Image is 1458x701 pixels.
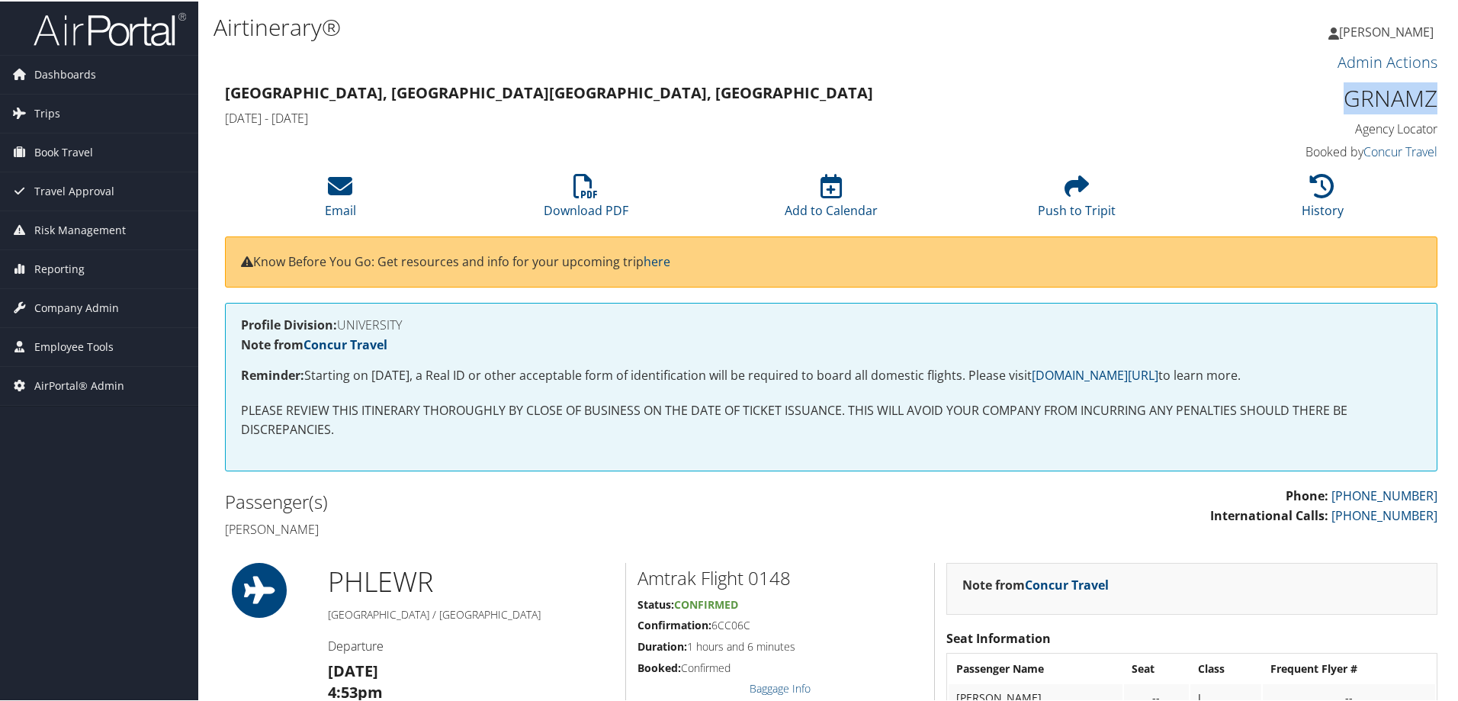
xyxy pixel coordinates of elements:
[949,654,1122,681] th: Passenger Name
[303,335,387,352] a: Concur Travel
[637,638,923,653] h5: 1 hours and 6 minutes
[34,171,114,209] span: Travel Approval
[1338,50,1437,71] a: Admin Actions
[1302,181,1344,217] a: History
[674,596,738,610] span: Confirmed
[637,616,711,631] strong: Confirmation:
[1151,81,1437,113] h1: GRNAMZ
[637,659,681,674] strong: Booked:
[1124,654,1188,681] th: Seat
[34,10,186,46] img: airportal-logo.png
[962,575,1109,592] strong: Note from
[241,251,1421,271] p: Know Before You Go: Get resources and info for your upcoming trip
[225,81,873,101] strong: [GEOGRAPHIC_DATA], [GEOGRAPHIC_DATA] [GEOGRAPHIC_DATA], [GEOGRAPHIC_DATA]
[328,561,614,600] h1: PHL EWR
[1263,654,1435,681] th: Frequent Flyer #
[637,638,687,652] strong: Duration:
[1025,575,1109,592] a: Concur Travel
[637,564,923,590] h2: Amtrak Flight 0148
[241,335,387,352] strong: Note from
[328,659,378,680] strong: [DATE]
[214,10,1037,42] h1: Airtinerary®
[750,680,811,694] a: Baggage Info
[785,181,878,217] a: Add to Calendar
[225,108,1129,125] h4: [DATE] - [DATE]
[1151,142,1437,159] h4: Booked by
[1331,486,1437,503] a: [PHONE_NUMBER]
[637,596,674,610] strong: Status:
[225,487,820,513] h2: Passenger(s)
[34,288,119,326] span: Company Admin
[637,616,923,632] h5: 6CC06C
[1190,654,1261,681] th: Class
[34,93,60,131] span: Trips
[946,629,1051,645] strong: Seat Information
[328,680,383,701] strong: 4:53pm
[644,252,670,269] a: here
[1032,365,1158,382] a: [DOMAIN_NAME][URL]
[34,210,126,248] span: Risk Management
[1363,142,1437,159] a: Concur Travel
[241,400,1421,439] p: PLEASE REVIEW THIS ITINERARY THOROUGHLY BY CLOSE OF BUSINESS ON THE DATE OF TICKET ISSUANCE. THIS...
[1331,506,1437,523] a: [PHONE_NUMBER]
[328,606,614,621] h5: [GEOGRAPHIC_DATA] / [GEOGRAPHIC_DATA]
[241,317,1421,330] h4: UNIVERSITY
[241,315,337,332] strong: Profile Division:
[328,636,614,653] h4: Departure
[1328,8,1449,53] a: [PERSON_NAME]
[241,365,304,382] strong: Reminder:
[241,365,1421,384] p: Starting on [DATE], a Real ID or other acceptable form of identification will be required to boar...
[544,181,628,217] a: Download PDF
[1286,486,1328,503] strong: Phone:
[34,249,85,287] span: Reporting
[1210,506,1328,523] strong: International Calls:
[637,659,923,674] h5: Confirmed
[34,132,93,170] span: Book Travel
[34,54,96,92] span: Dashboards
[34,365,124,404] span: AirPortal® Admin
[1151,119,1437,136] h4: Agency Locator
[34,326,114,365] span: Employee Tools
[1038,181,1116,217] a: Push to Tripit
[1339,22,1434,39] span: [PERSON_NAME]
[325,181,356,217] a: Email
[225,519,820,536] h4: [PERSON_NAME]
